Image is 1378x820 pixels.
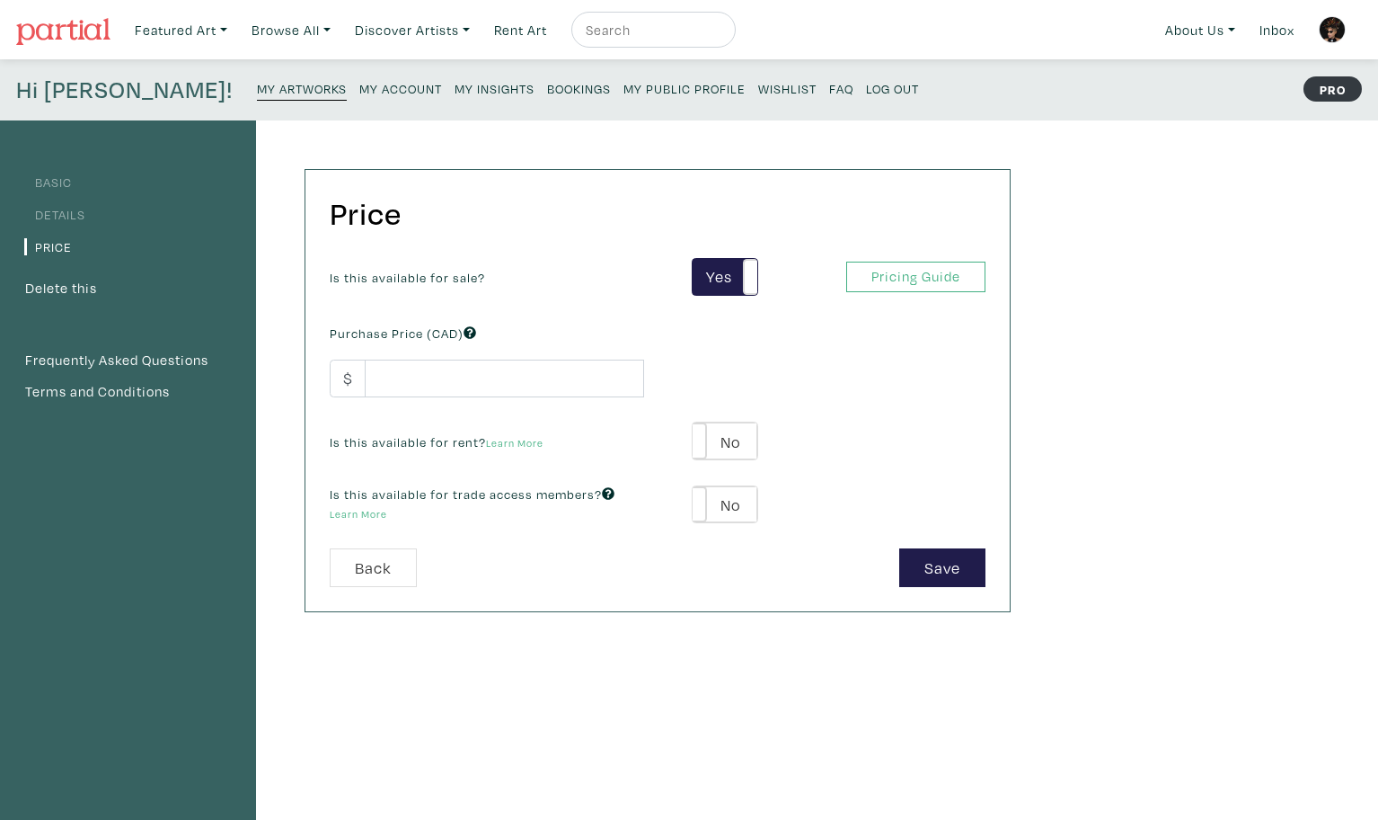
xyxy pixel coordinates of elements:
[693,259,756,296] label: Yes
[623,80,746,97] small: My Public Profile
[359,76,442,100] a: My Account
[24,349,232,372] a: Frequently Asked Questions
[829,76,853,100] a: FAQ
[330,485,644,523] label: Is this available for trade access members?
[1303,76,1362,102] strong: PRO
[330,324,476,343] label: Purchase Price (CAD)
[486,436,543,450] a: Learn More
[330,548,417,587] a: Back
[829,80,853,97] small: FAQ
[24,238,72,255] a: Price
[692,258,757,297] div: YesNo
[758,76,817,100] a: Wishlist
[455,80,534,97] small: My Insights
[257,80,347,97] small: My Artworks
[330,507,387,521] a: Learn More
[692,486,757,524] div: YesNo
[24,277,98,300] button: Delete this
[866,80,919,97] small: Log Out
[330,432,543,452] label: Is this available for rent?
[584,19,719,41] input: Search
[547,80,611,97] small: Bookings
[330,360,366,398] span: $
[623,76,746,100] a: My Public Profile
[547,76,611,100] a: Bookings
[330,268,485,288] label: Is this available for sale?
[24,174,72,191] a: Basic
[24,380,232,404] a: Terms and Conditions
[758,80,817,97] small: Wishlist
[359,80,442,97] small: My Account
[693,486,756,523] label: No
[127,12,235,49] a: Featured Art
[899,548,985,587] button: Save
[866,76,919,100] a: Log Out
[846,262,985,293] a: Pricing Guide
[486,12,555,49] a: Rent Art
[257,76,347,101] a: My Artworks
[16,76,233,104] h4: Hi [PERSON_NAME]!
[243,12,339,49] a: Browse All
[1157,12,1243,49] a: About Us
[1319,16,1346,43] img: phpThumb.php
[693,423,756,459] label: No
[347,12,478,49] a: Discover Artists
[24,206,85,223] a: Details
[330,194,977,233] h2: Price
[1251,12,1303,49] a: Inbox
[455,76,534,100] a: My Insights
[692,422,757,460] div: YesNo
